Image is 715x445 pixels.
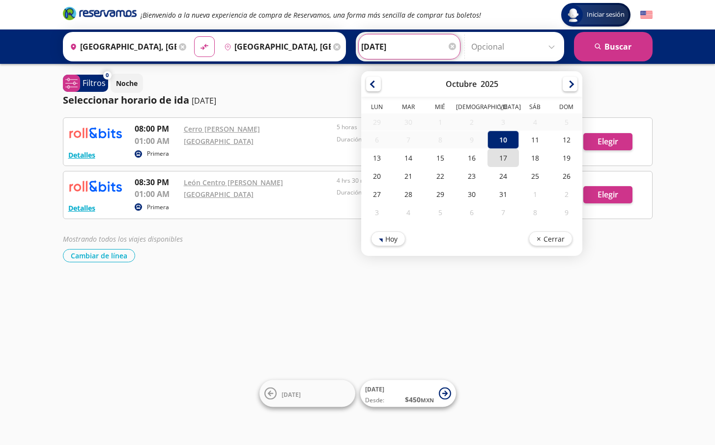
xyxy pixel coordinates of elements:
[192,95,216,107] p: [DATE]
[68,176,122,196] img: RESERVAMOS
[361,203,393,222] div: 03-Nov-25
[519,149,550,167] div: 18-Oct-25
[361,103,393,113] th: Lunes
[487,113,519,131] div: 03-Oct-25
[360,380,456,407] button: [DATE]Desde:$450MXN
[106,71,109,80] span: 0
[456,113,487,131] div: 02-Oct-25
[393,185,424,203] div: 28-Oct-25
[550,185,582,203] div: 02-Nov-25
[63,249,135,262] button: Cambiar de línea
[487,131,519,149] div: 10-Oct-25
[519,203,550,222] div: 08-Nov-25
[640,9,653,21] button: English
[184,124,260,134] a: Cerro [PERSON_NAME]
[424,113,456,131] div: 01-Oct-25
[519,113,550,131] div: 04-Oct-25
[83,77,106,89] p: Filtros
[141,10,481,20] em: ¡Bienvenido a la nueva experiencia de compra de Reservamos, una forma más sencilla de comprar tus...
[487,167,519,185] div: 24-Oct-25
[365,385,384,393] span: [DATE]
[361,34,458,59] input: Elegir Fecha
[519,131,550,149] div: 11-Oct-25
[550,131,582,149] div: 12-Oct-25
[550,149,582,167] div: 19-Oct-25
[393,149,424,167] div: 14-Oct-25
[550,103,582,113] th: Domingo
[393,103,424,113] th: Martes
[337,176,485,185] p: 4 hrs 30 mins
[456,149,487,167] div: 16-Oct-25
[424,103,456,113] th: Miércoles
[519,167,550,185] div: 25-Oct-25
[405,394,434,405] span: $ 450
[456,103,487,113] th: Jueves
[550,113,582,131] div: 05-Oct-25
[135,188,179,200] p: 01:00 AM
[371,231,405,246] button: Hoy
[361,149,393,167] div: 13-Oct-25
[63,75,108,92] button: 0Filtros
[184,137,254,146] a: [GEOGRAPHIC_DATA]
[456,185,487,203] div: 30-Oct-25
[361,185,393,203] div: 27-Oct-25
[111,74,143,93] button: Noche
[487,103,519,113] th: Viernes
[583,133,632,150] button: Elegir
[147,149,169,158] p: Primera
[393,203,424,222] div: 04-Nov-25
[184,190,254,199] a: [GEOGRAPHIC_DATA]
[135,123,179,135] p: 08:00 PM
[471,34,559,59] input: Opcional
[583,10,629,20] span: Iniciar sesión
[445,79,476,89] div: Octubre
[519,103,550,113] th: Sábado
[393,131,424,148] div: 07-Oct-25
[184,178,283,187] a: León Centro [PERSON_NAME]
[487,149,519,167] div: 17-Oct-25
[361,167,393,185] div: 20-Oct-25
[135,135,179,147] p: 01:00 AM
[68,123,122,142] img: RESERVAMOS
[135,176,179,188] p: 08:30 PM
[421,396,434,404] small: MXN
[68,150,95,160] button: Detalles
[337,188,485,197] p: Duración
[480,79,498,89] div: 2025
[550,167,582,185] div: 26-Oct-25
[487,185,519,203] div: 31-Oct-25
[337,135,485,144] p: Duración
[68,203,95,213] button: Detalles
[63,93,189,108] p: Seleccionar horario de ida
[393,113,424,131] div: 30-Sep-25
[259,380,355,407] button: [DATE]
[456,131,487,148] div: 09-Oct-25
[337,123,485,132] p: 5 horas
[583,186,632,203] button: Elegir
[282,390,301,398] span: [DATE]
[365,396,384,405] span: Desde:
[519,185,550,203] div: 01-Nov-25
[147,203,169,212] p: Primera
[116,78,138,88] p: Noche
[424,131,456,148] div: 08-Oct-25
[63,234,183,244] em: Mostrando todos los viajes disponibles
[528,231,572,246] button: Cerrar
[361,113,393,131] div: 29-Sep-25
[63,6,137,21] i: Brand Logo
[424,149,456,167] div: 15-Oct-25
[220,34,331,59] input: Buscar Destino
[66,34,176,59] input: Buscar Origen
[424,167,456,185] div: 22-Oct-25
[424,203,456,222] div: 05-Nov-25
[550,203,582,222] div: 09-Nov-25
[393,167,424,185] div: 21-Oct-25
[424,185,456,203] div: 29-Oct-25
[487,203,519,222] div: 07-Nov-25
[456,203,487,222] div: 06-Nov-25
[63,6,137,24] a: Brand Logo
[456,167,487,185] div: 23-Oct-25
[361,131,393,148] div: 06-Oct-25
[574,32,653,61] button: Buscar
